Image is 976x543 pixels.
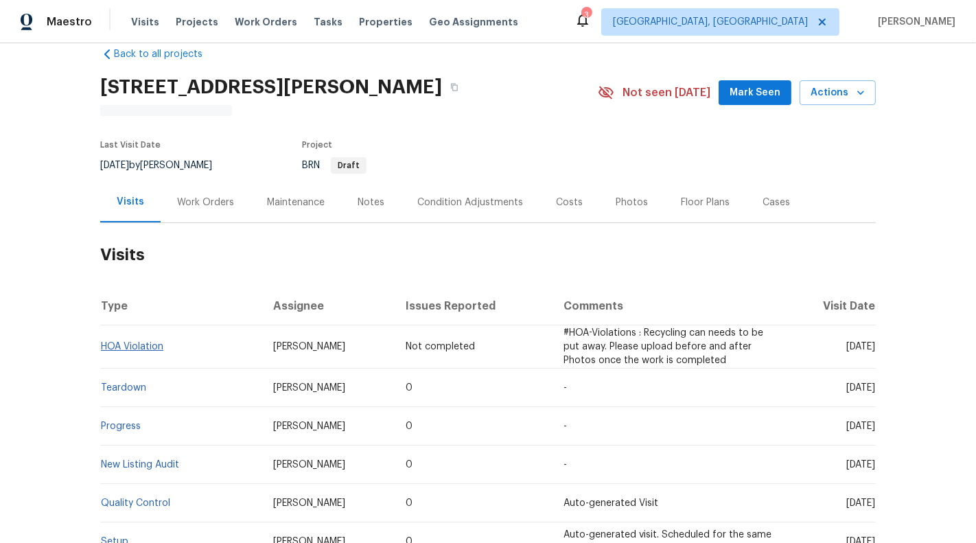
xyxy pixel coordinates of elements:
th: Comments [553,287,786,325]
th: Visit Date [786,287,876,325]
th: Issues Reported [395,287,553,325]
a: Teardown [101,383,146,393]
a: Back to all projects [100,47,232,61]
span: [DATE] [846,421,875,431]
div: Visits [117,195,144,209]
span: Last Visit Date [100,141,161,149]
div: Photos [616,196,648,209]
span: Visits [131,15,159,29]
span: BRN [302,161,367,170]
th: Assignee [262,287,395,325]
span: Actions [811,84,865,102]
span: [PERSON_NAME] [872,15,955,29]
h2: [STREET_ADDRESS][PERSON_NAME] [100,80,442,94]
a: Quality Control [101,498,170,508]
div: by [PERSON_NAME] [100,157,229,174]
div: Maintenance [267,196,325,209]
span: Tasks [314,17,342,27]
span: - [564,383,568,393]
div: Costs [556,196,583,209]
span: Mark Seen [730,84,780,102]
span: [PERSON_NAME] [273,421,345,431]
div: Cases [763,196,790,209]
span: [PERSON_NAME] [273,342,345,351]
span: Not seen [DATE] [623,86,710,100]
span: [DATE] [846,460,875,470]
button: Actions [800,80,876,106]
a: HOA Violation [101,342,163,351]
span: Draft [332,161,365,170]
span: 0 [406,421,413,431]
span: #HOA-Violations : Recycling can needs to be put away. Please upload before and after Photos once ... [564,328,764,365]
div: 3 [581,8,591,22]
span: 0 [406,383,413,393]
div: Work Orders [177,196,234,209]
th: Type [100,287,262,325]
a: Progress [101,421,141,431]
span: Geo Assignments [429,15,518,29]
span: Projects [176,15,218,29]
h2: Visits [100,223,876,287]
span: 0 [406,460,413,470]
a: New Listing Audit [101,460,179,470]
span: [DATE] [846,342,875,351]
span: Properties [359,15,413,29]
div: Floor Plans [681,196,730,209]
div: Condition Adjustments [417,196,523,209]
div: Notes [358,196,384,209]
span: 0 [406,498,413,508]
span: - [564,460,568,470]
span: Work Orders [235,15,297,29]
span: [PERSON_NAME] [273,383,345,393]
button: Copy Address [442,75,467,100]
span: Project [302,141,332,149]
button: Mark Seen [719,80,791,106]
span: [GEOGRAPHIC_DATA], [GEOGRAPHIC_DATA] [613,15,808,29]
span: - [564,421,568,431]
span: [DATE] [100,161,129,170]
span: [PERSON_NAME] [273,498,345,508]
span: [PERSON_NAME] [273,460,345,470]
span: [DATE] [846,383,875,393]
span: Not completed [406,342,475,351]
span: Maestro [47,15,92,29]
span: Auto-generated Visit [564,498,659,508]
span: [DATE] [846,498,875,508]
